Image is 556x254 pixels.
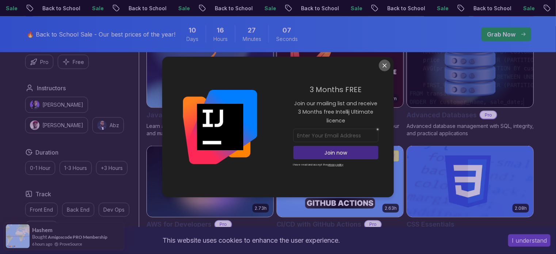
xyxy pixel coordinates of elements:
[64,164,87,172] p: 1-3 Hours
[40,58,49,66] p: Pro
[25,203,58,217] button: Front End
[248,25,256,35] span: 27 Minutes
[30,121,39,130] img: instructor img
[30,100,39,110] img: instructor img
[96,161,127,175] button: +3 Hours
[60,241,82,247] a: ProveSource
[385,205,397,211] p: 2.63h
[25,221,58,235] button: Full Stack
[42,101,83,109] p: [PERSON_NAME]
[365,221,381,228] p: Pro
[508,234,551,247] button: Accept cookies
[60,161,92,175] button: 1-3 Hours
[407,110,477,120] h2: Advanced Databases
[407,122,534,137] p: Advanced database management with SQL, integrity, and practical applications
[146,122,274,137] p: Learn advanced Java concepts to build scalable and maintainable applications.
[146,146,274,254] a: AWS for Developers card2.73hJUST RELEASEDAWS for DevelopersProMaster AWS services like EC2, RDS, ...
[258,5,282,12] p: Sale
[92,117,124,133] button: instructor imgAbz
[36,5,86,12] p: Back to School
[255,205,267,211] p: 2.73h
[517,5,540,12] p: Sale
[97,121,107,130] img: instructor img
[407,220,454,230] h2: CSS Essentials
[243,35,261,43] span: Minutes
[480,111,496,119] p: Pro
[27,30,175,39] p: 🔥 Back to School Sale - Our best prices of the year!
[67,206,90,213] p: Back End
[407,37,534,137] a: Advanced Databases cardAdvanced DatabasesProAdvanced database management with SQL, integrity, and...
[73,58,84,66] p: Free
[147,146,273,217] img: AWS for Developers card
[217,25,224,35] span: 16 Hours
[25,161,55,175] button: 0-1 Hour
[487,30,515,39] p: Grab Now
[188,25,196,35] span: 10 Days
[295,5,344,12] p: Back to School
[186,35,198,43] span: Days
[344,5,368,12] p: Sale
[381,5,431,12] p: Back to School
[209,5,258,12] p: Back to School
[5,232,497,249] div: This website uses cookies to enhance the user experience.
[213,35,228,43] span: Hours
[32,227,53,233] span: Hashem
[35,148,58,157] h2: Duration
[25,55,53,69] button: Pro
[101,164,123,172] p: +3 Hours
[467,5,517,12] p: Back to School
[6,224,30,248] img: provesource social proof notification image
[35,190,51,198] h2: Track
[277,220,361,230] h2: CI/CD with GitHub Actions
[30,164,50,172] p: 0-1 Hour
[146,220,212,230] h2: AWS for Developers
[37,84,66,92] h2: Instructors
[62,203,94,217] button: Back End
[86,5,109,12] p: Sale
[147,37,273,108] img: Java for Developers card
[122,5,172,12] p: Back to School
[32,234,47,240] span: Bought
[407,146,534,247] a: CSS Essentials card2.08hCSS EssentialsMaster the fundamentals of CSS and bring your websites to l...
[48,234,107,240] a: Amigoscode PRO Membership
[277,146,404,254] a: CI/CD with GitHub Actions card2.63hNEWCI/CD with GitHub ActionsProMaster CI/CD pipelines with Git...
[146,37,274,137] a: Java for Developers card9.18hJava for DevelopersProLearn advanced Java concepts to build scalable...
[30,206,53,213] p: Front End
[172,5,195,12] p: Sale
[58,55,89,69] button: Free
[276,35,298,43] span: Seconds
[25,117,88,133] button: instructor img[PERSON_NAME]
[110,122,119,129] p: Abz
[431,5,454,12] p: Sale
[99,203,129,217] button: Dev Ops
[515,205,527,211] p: 2.08h
[103,206,125,213] p: Dev Ops
[407,37,533,108] img: Advanced Databases card
[215,221,231,228] p: Pro
[32,241,52,247] span: 6 hours ago
[407,146,533,217] img: CSS Essentials card
[42,122,83,129] p: [PERSON_NAME]
[283,25,292,35] span: 7 Seconds
[25,97,88,113] button: instructor img[PERSON_NAME]
[146,110,213,120] h2: Java for Developers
